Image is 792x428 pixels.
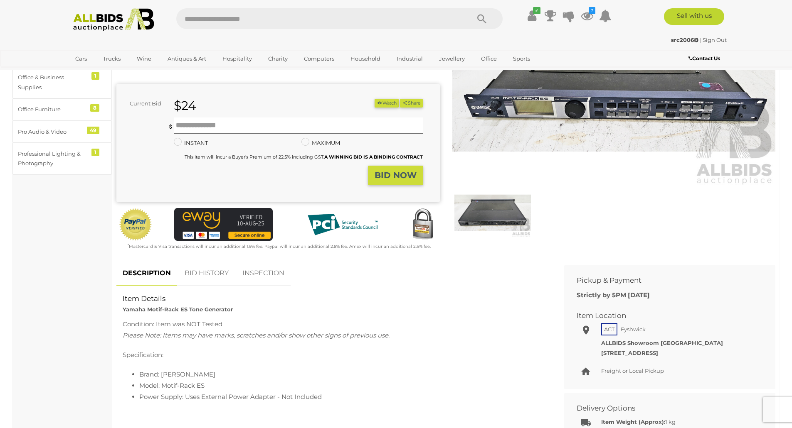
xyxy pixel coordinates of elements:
[131,52,157,66] a: Wine
[601,417,757,427] div: 1 kg
[185,154,423,160] small: This Item will incur a Buyer's Premium of 22.5% including GST.
[324,154,423,160] b: A WINNING BID IS A BINDING CONTRACT
[508,52,535,66] a: Sports
[577,404,750,412] h2: Delivery Options
[236,261,291,286] a: INSPECTION
[263,52,293,66] a: Charity
[123,349,545,360] p: Specification:
[123,295,545,303] h2: Item Details
[162,52,212,66] a: Antiques & Art
[664,8,724,25] a: Sell with us
[454,188,531,237] img: Yamaha Motif-Rack ES Tone Generator
[69,8,159,31] img: Allbids.com.au
[139,369,545,380] li: Brand: [PERSON_NAME]
[12,98,112,120] a: Office Furniture 8
[301,208,384,241] img: PCI DSS compliant
[671,37,700,43] a: src2006
[700,37,701,43] span: |
[601,323,617,335] span: ACT
[118,208,153,241] img: Official PayPal Seal
[12,121,112,143] a: Pro Audio & Video 49
[375,170,417,180] strong: BID NOW
[116,99,168,108] div: Current Bid
[70,66,140,79] a: [GEOGRAPHIC_DATA]
[526,8,538,23] a: ✔
[577,312,750,320] h2: Item Location
[123,318,545,341] p: Condition: Item was NOT Tested
[116,261,177,286] a: DESCRIPTION
[581,8,593,23] a: 7
[301,138,340,148] label: MAXIMUM
[174,208,273,241] img: eWAY Payment Gateway
[533,7,540,14] i: ✔
[391,52,428,66] a: Industrial
[406,208,439,241] img: Secured by Rapid SSL
[87,127,99,134] div: 49
[18,127,86,137] div: Pro Audio & Video
[703,37,727,43] a: Sign Out
[18,73,86,92] div: Office & Business Supplies
[375,99,399,108] button: Watch
[12,66,112,98] a: Office & Business Supplies 1
[688,55,720,61] b: Contact Us
[434,52,470,66] a: Jewellery
[619,324,648,335] span: Fyshwick
[91,72,99,80] div: 1
[461,8,503,29] button: Search
[601,367,664,374] span: Freight or Local Pickup
[90,104,99,112] div: 8
[123,331,390,339] span: Please Note: Items may have marks, scratches and/or show other signs of previous use.
[139,380,545,391] li: Model: Motif-Rack ES
[375,99,399,108] li: Watch this item
[217,52,257,66] a: Hospitality
[70,52,92,66] a: Cars
[601,418,665,425] b: Item Weight (Approx):
[671,37,698,43] strong: src2006
[601,340,723,346] strong: ALLBIDS Showroom [GEOGRAPHIC_DATA]
[128,244,431,249] small: Mastercard & Visa transactions will incur an additional 1.9% fee. Paypal will incur an additional...
[91,149,99,156] div: 1
[299,52,340,66] a: Computers
[178,261,235,286] a: BID HISTORY
[476,52,502,66] a: Office
[123,306,233,313] strong: Yamaha Motif-Rack ES Tone Generator
[12,143,112,175] a: Professional Lighting & Photography 1
[688,54,722,63] a: Contact Us
[601,350,658,356] strong: [STREET_ADDRESS]
[589,7,595,14] i: 7
[345,52,386,66] a: Household
[18,149,86,169] div: Professional Lighting & Photography
[368,166,423,185] button: BID NOW
[98,52,126,66] a: Trucks
[139,391,545,402] li: Power Supply: Uses External Power Adapter - Not Included
[577,276,750,284] h2: Pickup & Payment
[174,138,208,148] label: INSTANT
[400,99,423,108] button: Share
[577,291,650,299] b: Strictly by 5PM [DATE]
[18,105,86,114] div: Office Furniture
[174,98,196,113] strong: $24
